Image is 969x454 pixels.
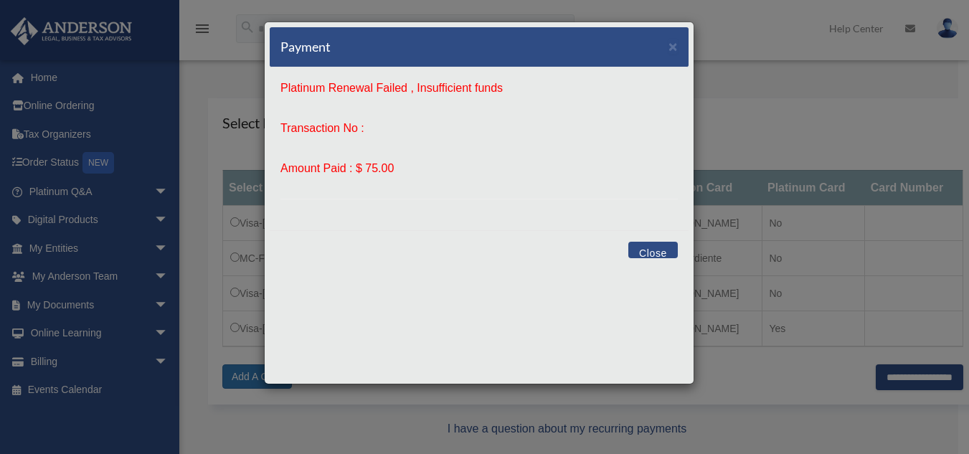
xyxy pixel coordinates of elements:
p: Amount Paid : $ 75.00 [280,159,678,179]
button: Close [668,39,678,54]
p: Transaction No : [280,118,678,138]
p: Platinum Renewal Failed , Insufficient funds [280,78,678,98]
button: Close [628,242,678,258]
span: × [668,38,678,55]
h5: Payment [280,38,331,56]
